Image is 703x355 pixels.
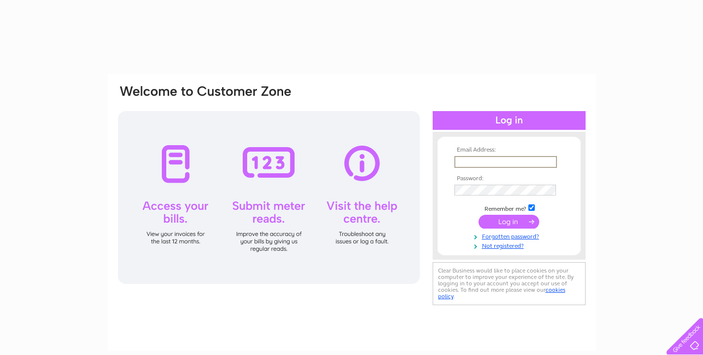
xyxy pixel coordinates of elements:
[452,175,566,182] th: Password:
[438,286,565,300] a: cookies policy
[454,240,566,250] a: Not registered?
[452,203,566,213] td: Remember me?
[452,147,566,154] th: Email Address:
[479,215,539,229] input: Submit
[433,262,586,305] div: Clear Business would like to place cookies on your computer to improve your experience of the sit...
[454,231,566,240] a: Forgotten password?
